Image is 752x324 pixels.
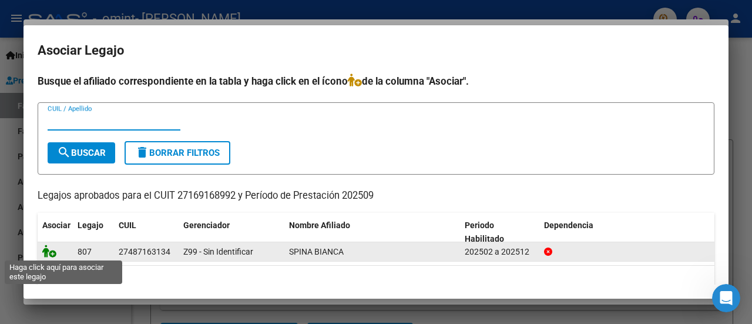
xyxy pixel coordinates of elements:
[183,221,230,230] span: Gerenciador
[38,39,714,62] h2: Asociar Legajo
[38,189,714,203] p: Legajos aprobados para el CUIT 27169168992 y Período de Prestación 202509
[465,221,504,243] span: Periodo Habilitado
[119,221,136,230] span: CUIL
[179,213,284,252] datatable-header-cell: Gerenciador
[57,145,71,159] mat-icon: search
[289,221,350,230] span: Nombre Afiliado
[712,284,740,312] iframe: Intercom live chat
[289,247,344,256] span: SPINA BIANCA
[544,221,593,230] span: Dependencia
[460,213,539,252] datatable-header-cell: Periodo Habilitado
[539,213,715,252] datatable-header-cell: Dependencia
[465,245,535,259] div: 202502 a 202512
[114,213,179,252] datatable-header-cell: CUIL
[42,221,70,230] span: Asociar
[38,74,714,89] h4: Busque el afiliado correspondiente en la tabla y haga click en el ícono de la columna "Asociar".
[73,213,114,252] datatable-header-cell: Legajo
[38,266,714,295] div: 1 registros
[125,141,230,165] button: Borrar Filtros
[135,148,220,158] span: Borrar Filtros
[78,247,92,256] span: 807
[135,145,149,159] mat-icon: delete
[38,213,73,252] datatable-header-cell: Asociar
[183,247,253,256] span: Z99 - Sin Identificar
[57,148,106,158] span: Buscar
[78,221,103,230] span: Legajo
[48,142,115,163] button: Buscar
[119,245,170,259] div: 27487163134
[284,213,460,252] datatable-header-cell: Nombre Afiliado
